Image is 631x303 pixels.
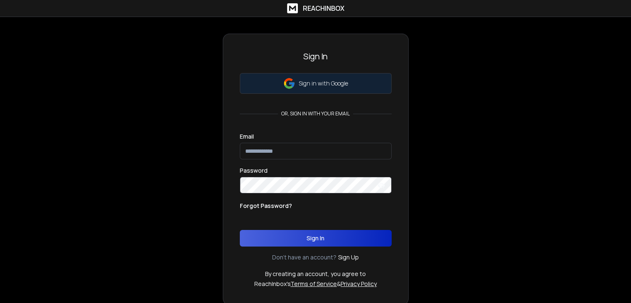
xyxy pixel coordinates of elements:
[240,168,268,173] label: Password
[240,134,254,139] label: Email
[240,73,392,94] button: Sign in with Google
[240,230,392,247] button: Sign In
[272,253,336,261] p: Don't have an account?
[299,79,348,88] p: Sign in with Google
[240,51,392,62] h3: Sign In
[338,253,359,261] a: Sign Up
[290,280,337,288] a: Terms of Service
[303,3,344,13] h1: ReachInbox
[240,202,292,210] p: Forgot Password?
[254,280,377,288] p: ReachInbox's &
[278,110,353,117] p: or, sign in with your email
[341,280,377,288] a: Privacy Policy
[287,3,344,13] a: ReachInbox
[265,270,366,278] p: By creating an account, you agree to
